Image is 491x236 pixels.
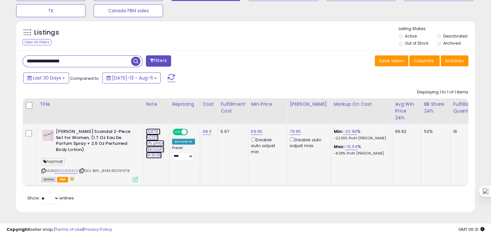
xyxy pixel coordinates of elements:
div: Markup on Cost [333,101,389,108]
div: Min Price [251,101,284,108]
b: Min: [333,128,343,134]
div: 66.92 [395,129,416,134]
span: Last 30 Days [33,75,61,81]
a: -10.54 [345,144,358,150]
div: % [333,129,387,141]
span: Show: entries [27,195,74,201]
span: | SKU: BW1_8435415091978 [79,168,130,173]
p: -22.36% Profit [PERSON_NAME] [333,136,387,141]
span: All listings currently available for purchase on Amazon [41,177,56,182]
label: Active [405,33,417,39]
a: 68.11 [203,128,212,135]
span: Columns [414,58,434,64]
th: The percentage added to the cost of goods (COGS) that forms the calculator for Min & Max prices. [331,98,392,124]
div: Repricing [172,101,197,108]
img: 41sbqes6M6L._SL40_.jpg [41,129,54,142]
span: OFF [187,129,197,135]
div: Amazon AI [172,139,195,145]
div: Disable auto adjust max [290,136,326,149]
div: Avg Win Price 24h. [395,101,418,121]
button: [DATE]-13 - Aug-11 [102,72,161,83]
div: Displaying 1 to 1 of 1 items [417,89,468,95]
div: BB Share 24h. [424,101,447,114]
div: Clear All Filters [23,39,51,45]
a: Terms of Use [55,226,83,232]
button: Last 30 Days [23,72,69,83]
div: Preset: [172,146,195,160]
div: Fulfillment Cost [220,101,245,114]
div: Note [146,101,167,108]
div: % [333,144,387,156]
button: Actions [441,55,468,66]
span: hazmat [41,158,65,165]
span: Compared to: [70,75,100,81]
div: 16 [453,129,473,134]
label: Out of Stock [405,40,428,46]
div: 6.67 [220,129,243,134]
button: TK [16,4,86,17]
div: Fulfillable Quantity [453,101,475,114]
a: Privacy Policy [84,226,112,232]
h5: Listings [34,28,59,37]
button: Filters [146,55,171,67]
p: Listing States: [399,26,475,32]
div: ASIN: [41,129,138,181]
button: Canada FBM sales [94,4,163,17]
div: Title [40,101,140,108]
label: Archived [443,40,460,46]
div: 52% [424,129,445,134]
div: Disable auto adjust min [251,136,282,155]
i: hazardous material [68,177,75,181]
span: FBA [57,177,68,182]
a: 79.95 [290,128,301,135]
b: Max: [333,144,345,150]
strong: Copyright [6,226,30,232]
p: -8.98% Profit [PERSON_NAME] [333,151,387,156]
div: [PERSON_NAME] [290,101,328,108]
button: Save View [375,55,408,66]
span: 2025-09-11 06:31 GMT [458,226,485,232]
a: -22.96 [343,128,357,135]
label: Deactivated [443,33,467,39]
div: seller snap | | [6,227,112,233]
span: [DATE]-13 - Aug-11 [112,75,153,81]
button: Columns [409,55,440,66]
a: [DATE] ACOS 6% price discount till 10.09 [146,128,164,158]
b: [PERSON_NAME] Scandal 2-Piece Set for Women, (1.7 Oz Eau De Parfum Spray + 2.5 Oz Perfumed Body L... [56,129,134,154]
span: ON [173,129,181,135]
img: one_i.png [482,188,489,195]
a: 69.95 [251,128,262,135]
div: Cost [203,101,215,108]
a: B0D2359424 [55,168,78,174]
